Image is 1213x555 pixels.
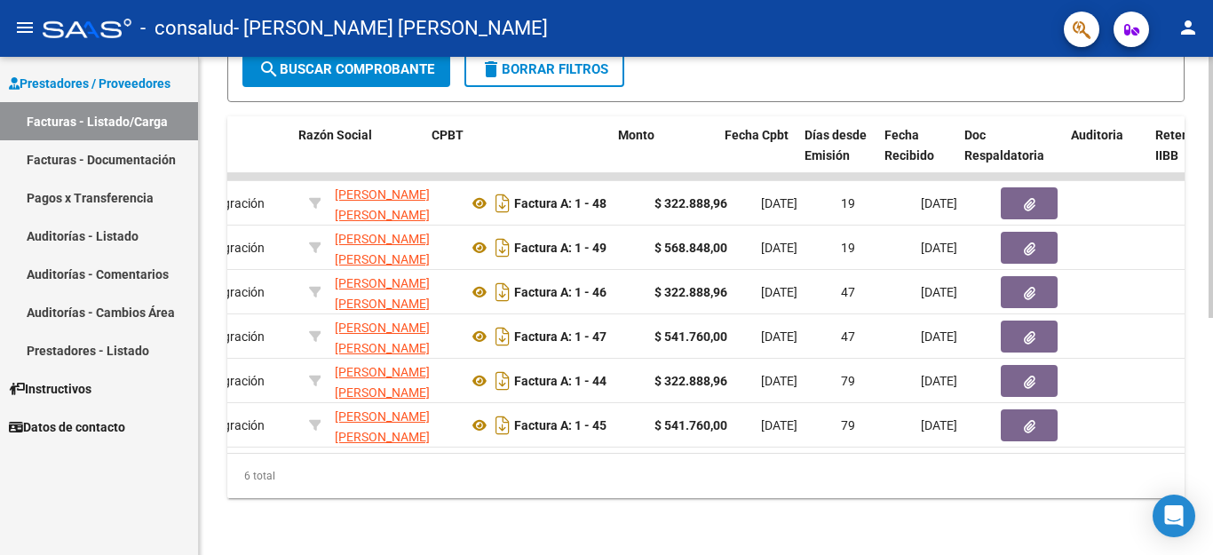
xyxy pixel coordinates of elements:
span: [DATE] [921,418,957,432]
i: Descargar documento [491,278,514,306]
span: Prestadores / Proveedores [9,74,170,93]
span: [PERSON_NAME] [PERSON_NAME] [335,276,430,311]
span: Datos de contacto [9,417,125,437]
strong: Factura A: 1 - 44 [514,374,606,388]
div: Open Intercom Messenger [1153,495,1195,537]
span: Instructivos [9,379,91,399]
datatable-header-cell: Fecha Cpbt [717,116,797,194]
strong: $ 541.760,00 [654,418,727,432]
span: [PERSON_NAME] [PERSON_NAME] [335,321,430,355]
datatable-header-cell: Fecha Recibido [877,116,957,194]
span: Integración [189,329,265,344]
strong: $ 322.888,96 [654,374,727,388]
strong: Factura A: 1 - 48 [514,196,606,210]
div: 20296344401 [335,229,454,266]
i: Descargar documento [491,411,514,440]
span: [DATE] [921,329,957,344]
div: 20296344401 [335,318,454,355]
span: Auditoria [1071,128,1123,142]
i: Descargar documento [491,322,514,351]
span: Doc Respaldatoria [964,128,1044,163]
span: [DATE] [761,418,797,432]
span: [DATE] [921,285,957,299]
span: Fecha Cpbt [725,128,789,142]
mat-icon: person [1177,17,1199,38]
div: 6 total [227,454,1185,498]
span: [DATE] [761,241,797,255]
span: Borrar Filtros [480,61,608,77]
span: Monto [618,128,654,142]
datatable-header-cell: Razón Social [291,116,424,194]
mat-icon: delete [480,59,502,80]
span: [DATE] [921,241,957,255]
datatable-header-cell: Monto [611,116,717,194]
span: - [PERSON_NAME] [PERSON_NAME] [234,9,548,48]
button: Borrar Filtros [464,52,624,87]
datatable-header-cell: Doc Respaldatoria [957,116,1064,194]
mat-icon: search [258,59,280,80]
strong: Factura A: 1 - 46 [514,285,606,299]
div: 20296344401 [335,185,454,222]
span: 47 [841,329,855,344]
div: 20296344401 [335,362,454,400]
span: Razón Social [298,128,372,142]
span: Retencion IIBB [1155,128,1213,163]
strong: Factura A: 1 - 45 [514,418,606,432]
span: [DATE] [761,374,797,388]
i: Descargar documento [491,234,514,262]
span: 47 [841,285,855,299]
strong: Factura A: 1 - 47 [514,329,606,344]
button: Buscar Comprobante [242,52,450,87]
datatable-header-cell: Auditoria [1064,116,1148,194]
mat-icon: menu [14,17,36,38]
strong: $ 568.848,00 [654,241,727,255]
i: Descargar documento [491,367,514,395]
span: [DATE] [921,196,957,210]
strong: Factura A: 1 - 49 [514,241,606,255]
span: Integración [189,196,265,210]
span: Integración [189,241,265,255]
span: 19 [841,241,855,255]
span: CPBT [432,128,464,142]
datatable-header-cell: Días desde Emisión [797,116,877,194]
span: Fecha Recibido [884,128,934,163]
strong: $ 322.888,96 [654,285,727,299]
span: [DATE] [761,196,797,210]
span: Integración [189,285,265,299]
span: [DATE] [921,374,957,388]
span: - consalud [140,9,234,48]
span: 19 [841,196,855,210]
span: [PERSON_NAME] [PERSON_NAME] [335,409,430,444]
span: 79 [841,418,855,432]
span: 79 [841,374,855,388]
div: 20296344401 [335,274,454,311]
span: Integración [189,374,265,388]
strong: $ 541.760,00 [654,329,727,344]
i: Descargar documento [491,189,514,218]
span: [DATE] [761,329,797,344]
datatable-header-cell: CPBT [424,116,611,194]
span: [DATE] [761,285,797,299]
strong: $ 322.888,96 [654,196,727,210]
span: [PERSON_NAME] [PERSON_NAME] [335,187,430,222]
div: 20296344401 [335,407,454,444]
span: [PERSON_NAME] [PERSON_NAME] [335,232,430,266]
span: Integración [189,418,265,432]
span: Días desde Emisión [805,128,867,163]
span: [PERSON_NAME] [PERSON_NAME] [335,365,430,400]
span: Buscar Comprobante [258,61,434,77]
